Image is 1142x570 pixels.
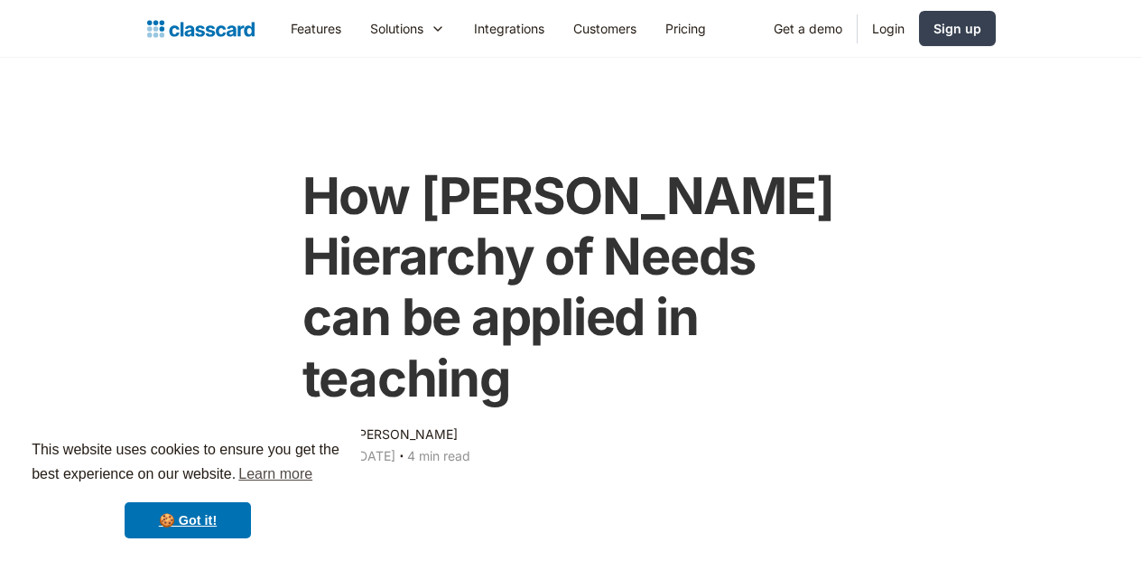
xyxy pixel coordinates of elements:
div: Solutions [356,8,460,49]
div: [PERSON_NAME] [354,424,458,445]
div: cookieconsent [14,422,361,556]
span: This website uses cookies to ensure you get the best experience on our website. [32,439,344,488]
div: 4 min read [407,445,470,467]
a: Pricing [651,8,720,49]
a: home [147,16,255,42]
a: Integrations [460,8,559,49]
div: [DATE] [354,445,395,467]
a: Get a demo [759,8,857,49]
a: dismiss cookie message [125,502,251,538]
div: Solutions [370,19,423,38]
h1: How [PERSON_NAME] Hierarchy of Needs can be applied in teaching [302,166,840,409]
a: Sign up [919,11,996,46]
a: learn more about cookies [236,461,315,488]
div: ‧ [395,445,407,471]
a: Features [276,8,356,49]
div: Sign up [933,19,981,38]
a: Customers [559,8,651,49]
a: Login [858,8,919,49]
